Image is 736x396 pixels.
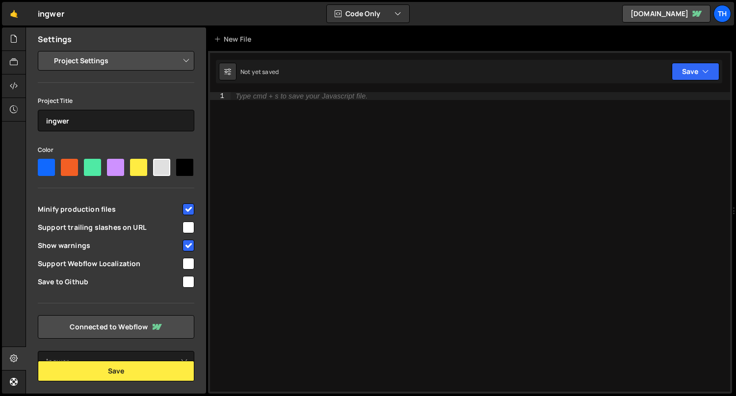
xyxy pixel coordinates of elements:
[38,315,194,339] a: Connected to Webflow
[622,5,710,23] a: [DOMAIN_NAME]
[38,96,73,106] label: Project Title
[672,63,719,80] button: Save
[327,5,409,23] button: Code Only
[210,92,231,100] div: 1
[38,361,194,381] button: Save
[38,223,181,232] span: Support trailing slashes on URL
[38,145,53,155] label: Color
[38,241,181,250] span: Show warnings
[38,110,194,131] input: Project name
[236,93,368,100] div: Type cmd + s to save your Javascript file.
[38,277,181,287] span: Save to Github
[240,68,279,76] div: Not yet saved
[214,34,255,44] div: New File
[38,259,181,269] span: Support Webflow Localization
[2,2,26,25] a: 🤙
[713,5,731,23] a: Th
[38,204,181,214] span: Minify production files
[38,8,64,20] div: ingwer
[38,34,72,45] h2: Settings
